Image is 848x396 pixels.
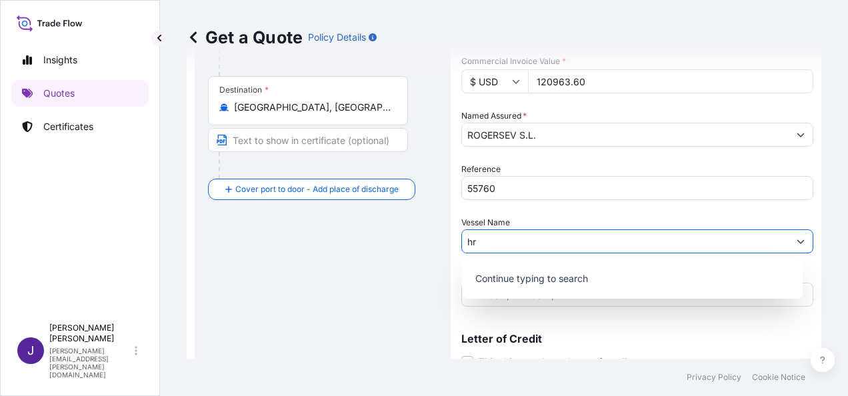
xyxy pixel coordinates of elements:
[687,372,741,383] p: Privacy Policy
[462,123,789,147] input: Full name
[208,128,408,152] input: Text to appear on certificate
[467,264,797,293] p: Continue typing to search
[235,183,399,196] span: Cover port to door - Add place of discharge
[461,333,813,344] p: Letter of Credit
[467,264,797,293] div: Suggestions
[219,85,269,95] div: Destination
[187,27,303,48] p: Get a Quote
[308,31,366,44] p: Policy Details
[479,355,630,369] span: This shipment has a letter of credit
[43,120,93,133] p: Certificates
[789,123,813,147] button: Show suggestions
[461,283,813,307] input: Number1, number2,...
[234,101,391,114] input: Destination
[789,229,813,253] button: Show suggestions
[462,229,789,253] input: Type to search vessel name or IMO
[49,347,132,379] p: [PERSON_NAME][EMAIL_ADDRESS][PERSON_NAME][DOMAIN_NAME]
[528,69,813,93] input: Type amount
[461,216,510,229] label: Vessel Name
[752,372,805,383] p: Cookie Notice
[43,87,75,100] p: Quotes
[461,176,813,200] input: Your internal reference
[27,344,34,357] span: J
[43,53,77,67] p: Insights
[461,163,501,176] label: Reference
[461,109,527,123] label: Named Assured
[49,323,132,344] p: [PERSON_NAME] [PERSON_NAME]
